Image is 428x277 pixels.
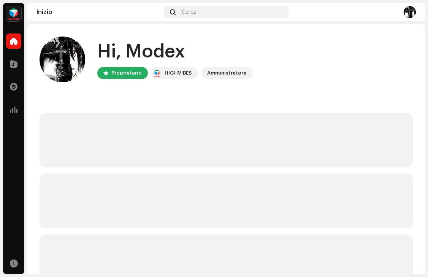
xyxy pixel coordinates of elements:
img: feab3aad-9b62-475c-8caf-26f15a9573ee [6,6,21,21]
div: Inizio [36,9,161,15]
div: Hi, Modex [97,40,252,64]
div: HIGHVIBES [165,68,192,78]
div: Amministratore [207,68,246,78]
img: feab3aad-9b62-475c-8caf-26f15a9573ee [152,68,162,78]
img: 0b21da67-57a1-4baf-abb8-620bf9bd0d7f [40,37,85,82]
img: 0b21da67-57a1-4baf-abb8-620bf9bd0d7f [404,6,416,18]
span: Cerca [182,9,197,15]
div: Proprietario [111,68,142,78]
